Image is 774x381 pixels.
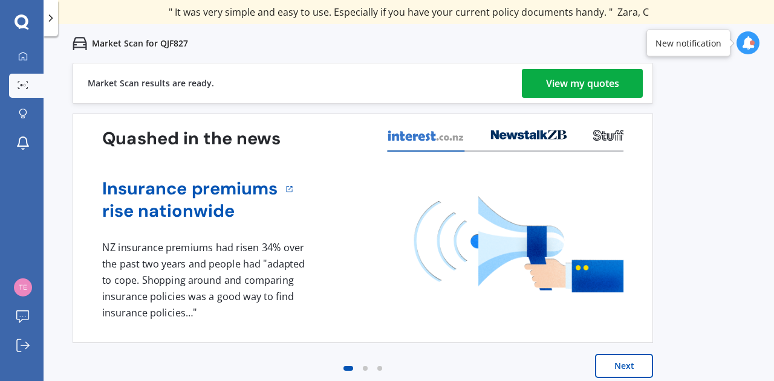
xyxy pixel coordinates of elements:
[546,69,619,98] div: View my quotes
[522,69,643,98] a: View my quotes
[655,37,721,49] div: New notification
[73,36,87,51] img: car.f15378c7a67c060ca3f3.svg
[88,63,214,103] div: Market Scan results are ready.
[102,240,309,321] div: NZ insurance premiums had risen 34% over the past two years and people had "adapted to cope. Shop...
[102,127,281,150] h3: Quashed in the news
[414,196,623,292] img: media image
[595,354,653,378] button: Next
[14,278,32,296] img: 9baa10d42529eb6d2cc593a87fc1f8ff
[92,37,188,50] p: Market Scan for QJF827
[102,178,278,200] a: Insurance premiums
[102,200,278,222] a: rise nationwide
